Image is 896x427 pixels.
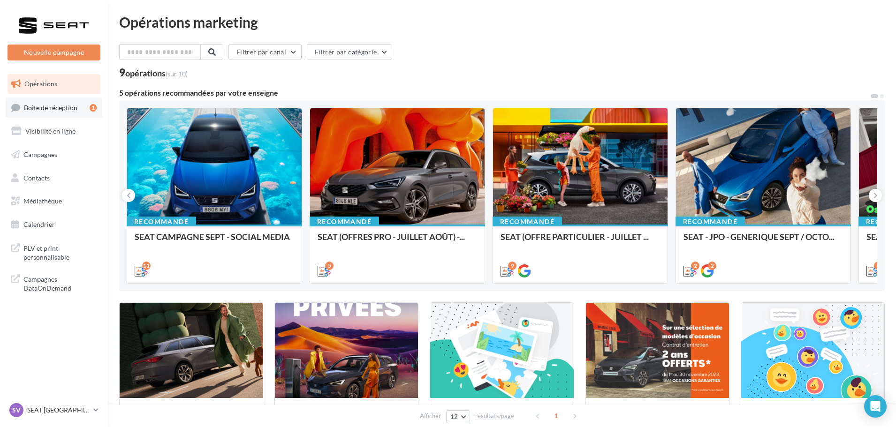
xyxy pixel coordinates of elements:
[12,405,21,415] span: SV
[6,168,102,188] a: Contacts
[6,269,102,297] a: Campagnes DataOnDemand
[864,395,887,418] div: Open Intercom Messenger
[708,262,716,270] div: 2
[325,262,334,270] div: 5
[25,127,76,135] span: Visibilité en ligne
[6,238,102,266] a: PLV et print personnalisable
[23,173,50,181] span: Contacts
[23,197,62,205] span: Médiathèque
[549,408,564,423] span: 1
[6,121,102,141] a: Visibilité en ligne
[6,97,102,118] a: Boîte de réception1
[228,44,302,60] button: Filtrer par canal
[119,89,870,97] div: 5 opérations recommandées par votre enseigne
[142,262,151,270] div: 11
[475,412,514,420] span: résultats/page
[508,262,516,270] div: 9
[6,191,102,211] a: Médiathèque
[310,217,379,227] div: Recommandé
[420,412,441,420] span: Afficher
[493,217,562,227] div: Recommandé
[24,80,57,88] span: Opérations
[6,215,102,234] a: Calendrier
[23,242,97,262] span: PLV et print personnalisable
[691,262,699,270] div: 2
[23,273,97,293] span: Campagnes DataOnDemand
[8,45,100,60] button: Nouvelle campagne
[318,232,465,242] span: SEAT (OFFRES PRO - JUILLET AOÛT) -...
[6,145,102,165] a: Campagnes
[125,69,188,77] div: opérations
[119,15,885,29] div: Opérations marketing
[501,232,649,242] span: SEAT (OFFRE PARTICULIER - JUILLET ...
[119,67,188,78] div: 9
[90,104,97,112] div: 1
[24,103,77,111] span: Boîte de réception
[683,232,835,242] span: SEAT - JPO - GENERIQUE SEPT / OCTO...
[6,74,102,94] a: Opérations
[23,150,57,158] span: Campagnes
[874,262,882,270] div: 6
[446,410,470,423] button: 12
[166,70,188,78] span: (sur 10)
[23,220,55,228] span: Calendrier
[27,405,90,415] p: SEAT [GEOGRAPHIC_DATA]
[450,413,458,420] span: 12
[676,217,745,227] div: Recommandé
[127,217,196,227] div: Recommandé
[8,401,100,419] a: SV SEAT [GEOGRAPHIC_DATA]
[135,232,290,242] span: SEAT CAMPAGNE SEPT - SOCIAL MEDIA
[307,44,392,60] button: Filtrer par catégorie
